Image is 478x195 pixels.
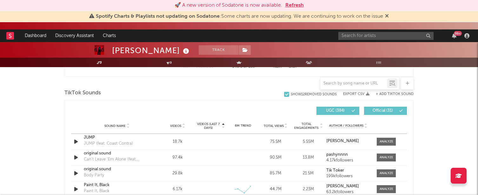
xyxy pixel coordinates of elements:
[84,150,150,157] a: original sound
[84,135,150,141] a: JUMP
[326,184,359,188] strong: [PERSON_NAME]
[243,66,247,68] span: of
[368,109,397,113] span: Official ( 31 )
[261,186,290,192] div: 44.7M
[326,153,348,157] strong: pashynnnn
[20,29,51,42] a: Dashboard
[326,168,370,173] a: Tik Toker
[112,45,191,56] div: [PERSON_NAME]
[294,122,319,130] span: Total Engagements
[326,190,370,194] div: 63.2k followers
[364,107,407,115] button: Official(31)
[326,139,370,143] a: [PERSON_NAME]
[163,139,192,145] div: 18.7k
[261,154,290,161] div: 90.5M
[163,154,192,161] div: 97.4k
[228,123,258,128] div: 6M Trend
[291,92,337,97] div: Show 12 Removed Sounds
[163,170,192,177] div: 29.8k
[326,184,370,189] a: [PERSON_NAME]
[175,2,282,9] div: 🚀 A new version of Sodatone is now available.
[84,156,150,163] div: Can't Leave 'Em Alone (feat. [PERSON_NAME])
[326,153,370,157] a: pashynnnn
[96,14,383,19] span: : Some charts are now updating. We are continuing to work on the issue
[84,188,110,194] div: Paint It, Black
[376,92,414,96] button: + Add TikTok Sound
[326,139,359,143] strong: [PERSON_NAME]
[385,14,389,19] span: Dismiss
[98,29,120,42] a: Charts
[329,124,363,128] span: Author / Followers
[326,168,344,173] strong: Tik Toker
[338,32,434,40] input: Search for artists
[64,89,101,97] span: TikTok Sounds
[454,31,462,36] div: 99 +
[343,92,369,96] button: Export CSV
[199,45,238,55] button: Track
[196,122,221,130] span: Videos (last 7 days)
[104,124,126,128] span: Sound Name
[235,66,239,68] span: to
[326,174,370,179] div: 199k followers
[316,107,359,115] button: UGC(384)
[84,172,104,179] div: Body Party
[294,170,323,177] div: 21.5M
[294,139,323,145] div: 5.55M
[84,182,150,188] a: Paint It, Black
[369,92,414,96] button: + Add TikTok Sound
[321,109,350,113] span: UGC ( 384 )
[96,14,220,19] span: Spotify Charts & Playlists not updating on Sodatone
[326,158,370,163] div: 4.17k followers
[264,124,284,128] span: Total Views
[163,186,192,192] div: 6.17k
[285,2,304,9] button: Refresh
[294,154,323,161] div: 13.8M
[261,170,290,177] div: 85.7M
[452,33,456,38] button: 99+
[320,81,387,86] input: Search by song name or URL
[51,29,98,42] a: Discovery Assistant
[84,141,133,147] div: JUMP (feat. Coast Contra)
[84,166,150,173] a: original sound
[170,124,181,128] span: Videos
[261,139,290,145] div: 75.5M
[294,186,323,192] div: 2.23M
